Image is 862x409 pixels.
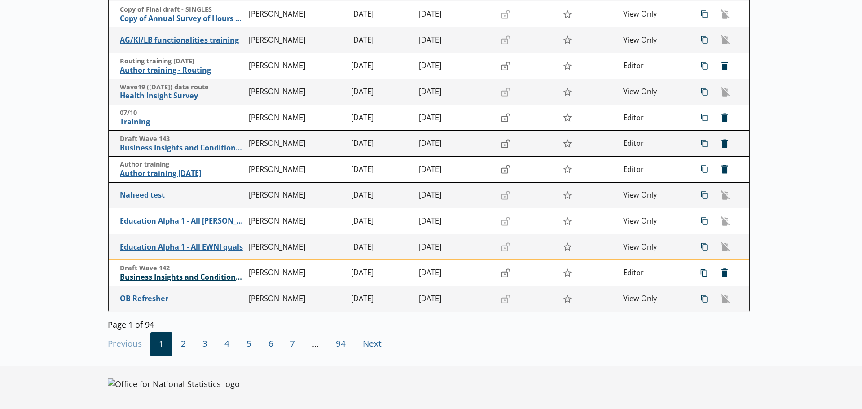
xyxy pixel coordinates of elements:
[558,161,577,178] button: Star
[415,234,490,260] td: [DATE]
[120,117,245,127] span: Training
[497,265,515,281] button: Lock
[620,157,688,183] td: Editor
[120,143,245,153] span: Business Insights and Conditions Survey (BICS) draft
[347,1,415,27] td: [DATE]
[415,182,490,208] td: [DATE]
[497,136,515,151] button: Lock
[347,79,415,105] td: [DATE]
[497,58,515,74] button: Lock
[120,160,245,169] span: Author training
[245,53,347,79] td: [PERSON_NAME]
[620,105,688,131] td: Editor
[347,131,415,157] td: [DATE]
[303,332,327,356] li: ...
[172,332,194,356] button: 2
[120,169,245,178] span: Author training [DATE]
[347,182,415,208] td: [DATE]
[245,27,347,53] td: [PERSON_NAME]
[558,290,577,307] button: Star
[120,35,245,45] span: AG/KI/LB functionalities training
[245,208,347,234] td: [PERSON_NAME]
[245,105,347,131] td: [PERSON_NAME]
[245,131,347,157] td: [PERSON_NAME]
[194,332,216,356] button: 3
[347,157,415,183] td: [DATE]
[120,57,245,66] span: Routing training [DATE]
[120,83,245,92] span: Wave19 ([DATE]) data route
[216,332,238,356] button: 4
[558,264,577,281] button: Star
[120,14,245,23] span: Copy of Annual Survey of Hours and Earnings ([PERSON_NAME])
[120,190,245,200] span: Naheed test
[415,208,490,234] td: [DATE]
[558,187,577,204] button: Star
[558,83,577,100] button: Star
[245,182,347,208] td: [PERSON_NAME]
[415,53,490,79] td: [DATE]
[120,294,245,303] span: OB Refresher
[415,260,490,286] td: [DATE]
[120,242,245,252] span: Education Alpha 1 - All EWNI quals
[558,6,577,23] button: Star
[347,53,415,79] td: [DATE]
[558,135,577,152] button: Star
[558,238,577,255] button: Star
[108,317,750,330] div: Page 1 of 94
[120,109,245,117] span: 07/10
[245,234,347,260] td: [PERSON_NAME]
[620,182,688,208] td: View Only
[120,216,245,226] span: Education Alpha 1 - All [PERSON_NAME]
[415,157,490,183] td: [DATE]
[245,286,347,312] td: [PERSON_NAME]
[347,105,415,131] td: [DATE]
[415,1,490,27] td: [DATE]
[347,286,415,312] td: [DATE]
[620,53,688,79] td: Editor
[327,332,354,356] button: 94
[120,5,245,14] span: Copy of Final draft - SINGLES
[620,234,688,260] td: View Only
[620,286,688,312] td: View Only
[245,157,347,183] td: [PERSON_NAME]
[347,27,415,53] td: [DATE]
[120,135,245,143] span: Draft Wave 143
[620,1,688,27] td: View Only
[120,273,245,282] span: Business Insights and Conditions Survey (BICS)
[497,110,515,125] button: Lock
[120,91,245,101] span: Health Insight Survey
[415,79,490,105] td: [DATE]
[558,212,577,229] button: Star
[620,131,688,157] td: Editor
[354,332,390,356] span: Next
[620,79,688,105] td: View Only
[245,79,347,105] td: [PERSON_NAME]
[497,162,515,177] button: Lock
[108,378,240,389] img: Office for National Statistics logo
[415,105,490,131] td: [DATE]
[120,264,245,273] span: Draft Wave 142
[120,66,245,75] span: Author training - Routing
[558,109,577,126] button: Star
[245,260,347,286] td: [PERSON_NAME]
[260,332,282,356] button: 6
[347,260,415,286] td: [DATE]
[558,57,577,75] button: Star
[150,332,172,356] button: 1
[620,208,688,234] td: View Only
[415,131,490,157] td: [DATE]
[620,260,688,286] td: Editor
[558,31,577,48] button: Star
[282,332,304,356] button: 7
[245,1,347,27] td: [PERSON_NAME]
[347,208,415,234] td: [DATE]
[238,332,260,356] button: 5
